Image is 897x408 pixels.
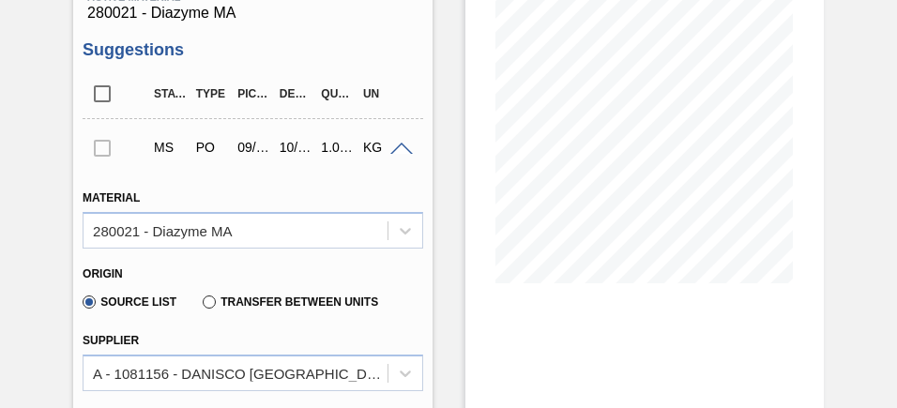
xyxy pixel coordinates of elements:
label: Supplier [83,334,139,347]
div: Purchase order [191,140,233,155]
div: Status [149,87,190,100]
div: Delivery [275,87,316,100]
h3: Suggestions [83,40,422,60]
div: 09/30/2025 [233,140,274,155]
div: Manual Suggestion [149,140,190,155]
div: Quantity [316,87,357,100]
label: Material [83,191,140,204]
div: A - 1081156 - DANISCO [GEOGRAPHIC_DATA] (PTY) LTD [93,365,388,381]
div: 1.000 [316,140,357,155]
label: Transfer between Units [203,295,378,309]
div: UN [358,87,400,100]
label: Source List [83,295,176,309]
div: KG [358,140,400,155]
div: Pick up [233,87,274,100]
span: 280021 - Diazyme MA [87,5,418,22]
div: Type [191,87,233,100]
div: 10/01/2025 [275,140,316,155]
label: Origin [83,267,123,280]
div: 280021 - Diazyme MA [93,222,232,238]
